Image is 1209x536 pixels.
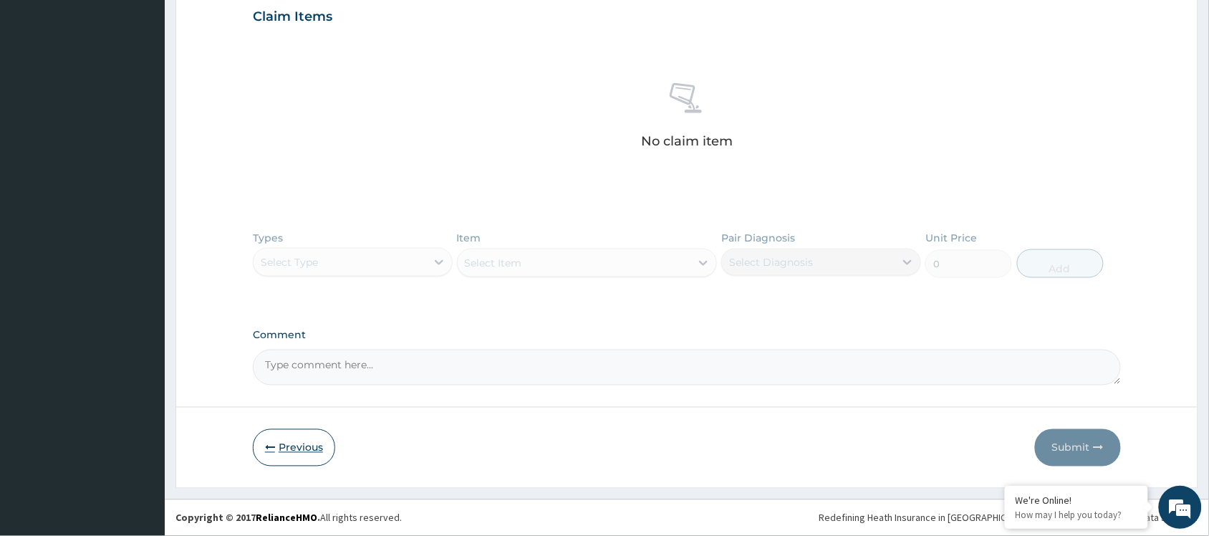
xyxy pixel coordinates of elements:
[74,80,241,99] div: Chat with us now
[83,171,198,315] span: We're online!
[27,72,58,107] img: d_794563401_company_1708531726252_794563401
[256,512,317,525] a: RelianceHMO
[253,429,335,466] button: Previous
[641,134,733,148] p: No claim item
[1035,429,1121,466] button: Submit
[7,372,273,422] textarea: Type your message and hit 'Enter'
[1016,509,1137,521] p: How may I help you today?
[253,330,1121,342] label: Comment
[253,9,332,25] h3: Claim Items
[175,512,320,525] strong: Copyright © 2017 .
[819,511,1198,525] div: Redefining Heath Insurance in [GEOGRAPHIC_DATA] using Telemedicine and Data Science!
[165,499,1209,536] footer: All rights reserved.
[1016,494,1137,507] div: We're Online!
[235,7,269,42] div: Minimize live chat window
